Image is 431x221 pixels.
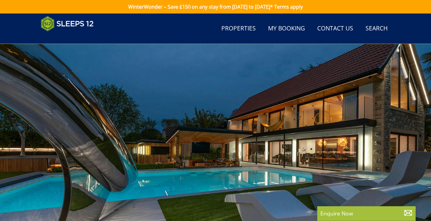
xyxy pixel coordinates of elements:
iframe: Customer reviews powered by Trustpilot [38,35,102,40]
a: Contact Us [315,22,356,36]
a: Search [363,22,390,36]
p: Enquire Now [320,209,413,217]
img: Sleeps 12 [41,16,94,31]
a: Properties [219,22,258,36]
a: My Booking [266,22,307,36]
